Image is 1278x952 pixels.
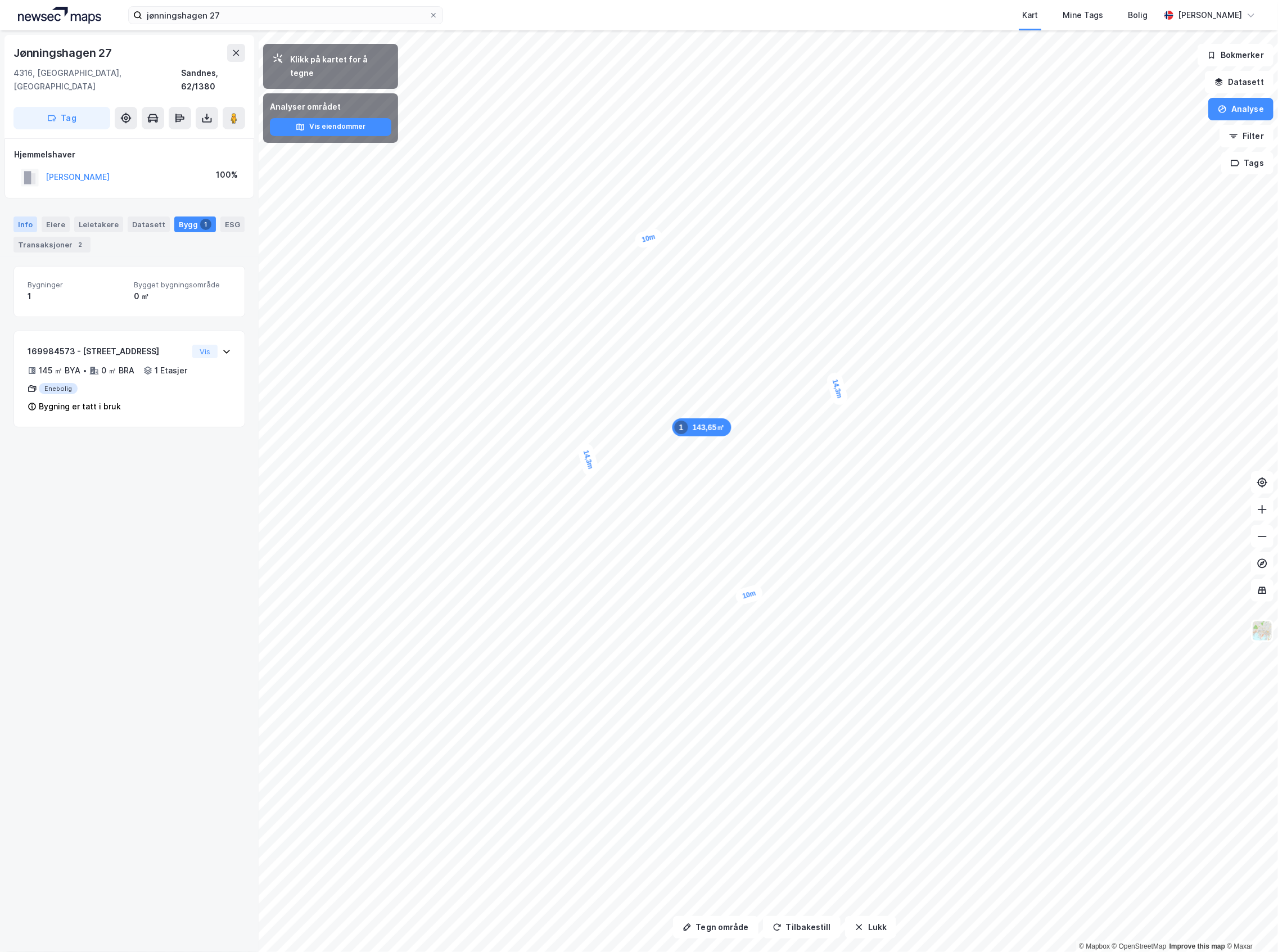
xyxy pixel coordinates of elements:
div: Map marker [634,227,664,250]
div: 2 [75,239,86,250]
div: Map marker [825,371,850,407]
div: Bolig [1128,8,1148,22]
button: Tag [13,107,110,129]
button: Datasett [1205,71,1274,93]
span: Bygninger [28,280,125,290]
div: ESG [220,216,245,232]
div: 1 [28,290,125,303]
input: Søk på adresse, matrikkel, gårdeiere, leietakere eller personer [142,7,429,24]
div: 169984573 - [STREET_ADDRESS] [28,345,188,358]
div: 0 ㎡ BRA [101,364,134,377]
div: Datasett [128,216,170,232]
a: OpenStreetMap [1112,942,1167,950]
button: Lukk [845,916,896,939]
div: Hjemmelshaver [14,148,245,161]
div: 145 ㎡ BYA [39,364,80,377]
div: Map marker [672,418,731,436]
div: 1 Etasjer [155,364,187,377]
div: Transaksjoner [13,237,91,252]
iframe: Chat Widget [1222,898,1278,952]
div: 4316, [GEOGRAPHIC_DATA], [GEOGRAPHIC_DATA] [13,66,182,93]
button: Analyse [1208,98,1274,120]
div: Info [13,216,37,232]
span: Bygget bygningsområde [134,280,231,290]
div: Map marker [734,584,765,606]
button: Tags [1221,152,1274,174]
button: Vis [192,345,218,358]
button: Bokmerker [1198,44,1274,66]
img: Z [1252,620,1273,642]
div: Jønningshagen 27 [13,44,114,62]
div: 100% [216,168,238,182]
div: Bygg [174,216,216,232]
div: • [83,366,87,375]
button: Tegn område [673,916,758,939]
div: Analyser området [270,100,391,114]
div: 1 [675,421,688,434]
div: Eiere [42,216,70,232]
div: Bygning er tatt i bruk [39,400,121,413]
button: Tilbakestill [763,916,841,939]
img: logo.a4113a55bc3d86da70a041830d287a7e.svg [18,7,101,24]
a: Mapbox [1079,942,1110,950]
div: [PERSON_NAME] [1178,8,1242,22]
div: Map marker [576,442,600,477]
div: Kart [1022,8,1038,22]
div: Mine Tags [1063,8,1103,22]
div: Leietakere [74,216,123,232]
div: Sandnes, 62/1380 [182,66,245,93]
div: 0 ㎡ [134,290,231,303]
a: Improve this map [1169,942,1225,950]
div: Kontrollprogram for chat [1222,898,1278,952]
div: 1 [200,219,211,230]
button: Filter [1220,125,1274,147]
button: Vis eiendommer [270,118,391,136]
div: Klikk på kartet for å tegne [290,53,389,80]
